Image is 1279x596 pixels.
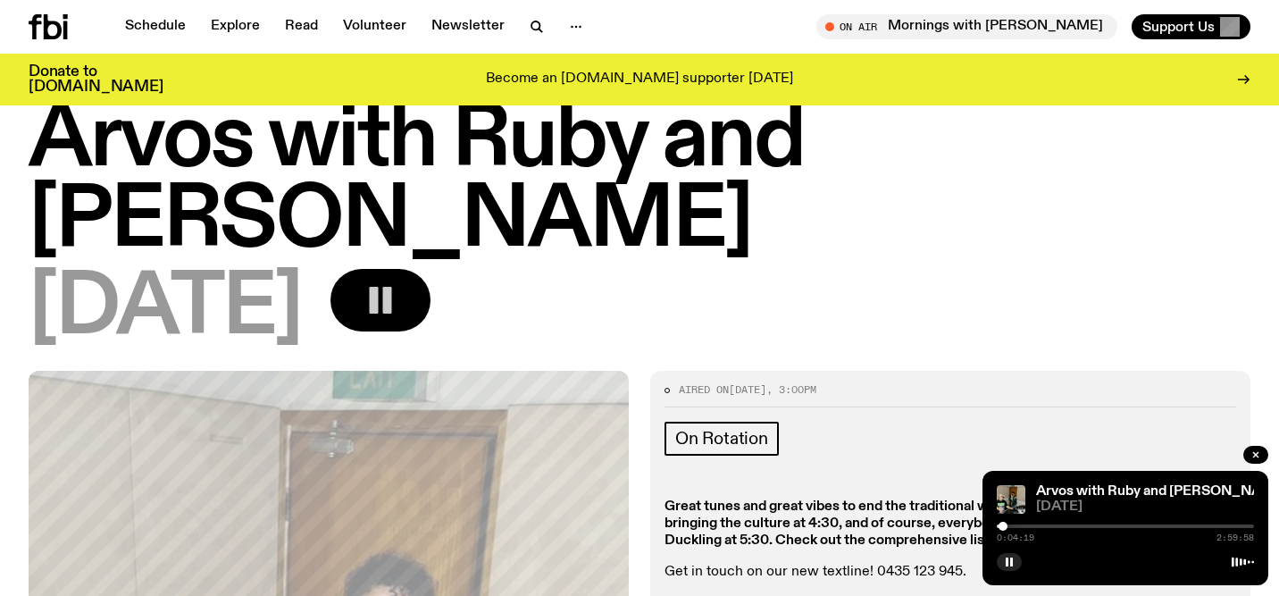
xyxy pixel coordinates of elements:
[679,382,729,397] span: Aired on
[1142,19,1215,35] span: Support Us
[665,422,779,456] a: On Rotation
[665,564,1236,581] p: Get in touch on our new textline! 0435 123 945.
[274,14,329,39] a: Read
[29,269,302,349] span: [DATE]
[665,499,1223,548] strong: Great tunes and great vibes to end the traditional working week, with [PERSON_NAME] bringing the ...
[486,71,793,88] p: Become an [DOMAIN_NAME] supporter [DATE]
[29,101,1250,262] h1: Arvos with Ruby and [PERSON_NAME]
[816,14,1117,39] button: On AirMornings with [PERSON_NAME]
[332,14,417,39] a: Volunteer
[114,14,196,39] a: Schedule
[29,64,163,95] h3: Donate to [DOMAIN_NAME]
[200,14,271,39] a: Explore
[997,485,1025,514] img: Ruby wears a Collarbones t shirt and pretends to play the DJ decks, Al sings into a pringles can....
[1216,533,1254,542] span: 2:59:58
[1036,500,1254,514] span: [DATE]
[1132,14,1250,39] button: Support Us
[997,533,1034,542] span: 0:04:19
[675,429,768,449] span: On Rotation
[766,382,816,397] span: , 3:00pm
[421,14,515,39] a: Newsletter
[729,382,766,397] span: [DATE]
